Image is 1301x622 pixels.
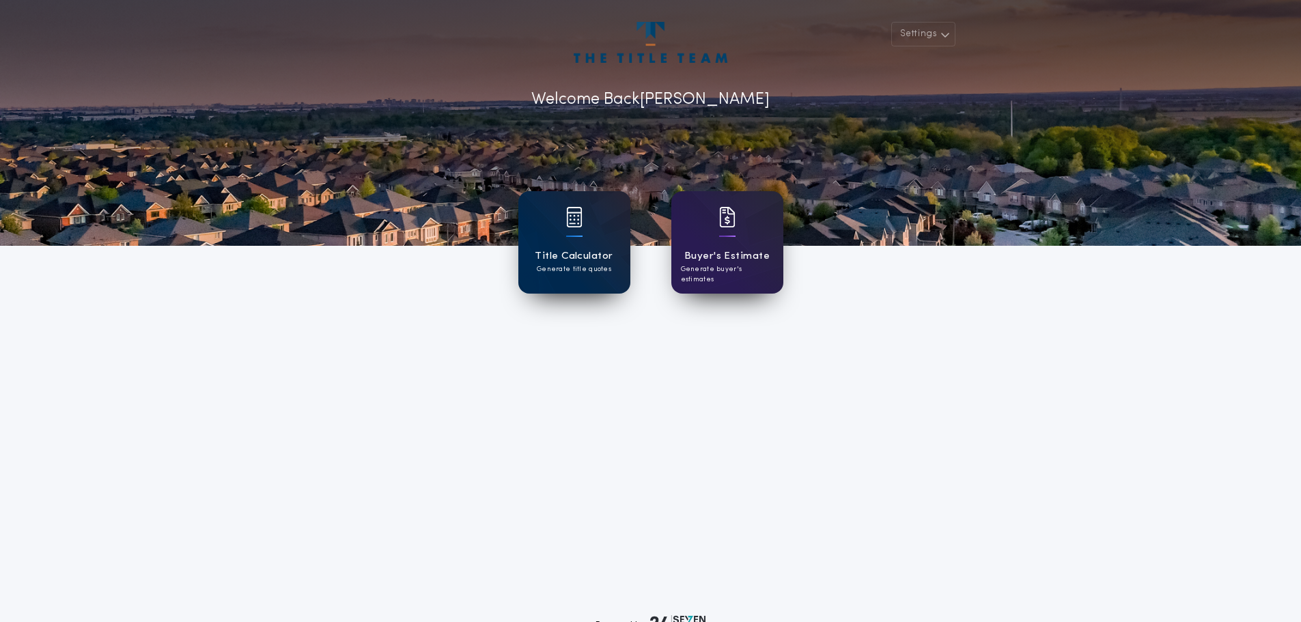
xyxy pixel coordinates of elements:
h1: Buyer's Estimate [684,249,770,264]
img: card icon [719,207,736,227]
img: card icon [566,207,583,227]
a: card iconBuyer's EstimateGenerate buyer's estimates [671,191,783,294]
p: Welcome Back [PERSON_NAME] [531,87,770,112]
a: card iconTitle CalculatorGenerate title quotes [518,191,630,294]
p: Generate title quotes [537,264,611,274]
img: account-logo [574,22,727,63]
p: Generate buyer's estimates [681,264,774,285]
button: Settings [891,22,955,46]
h1: Title Calculator [535,249,613,264]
